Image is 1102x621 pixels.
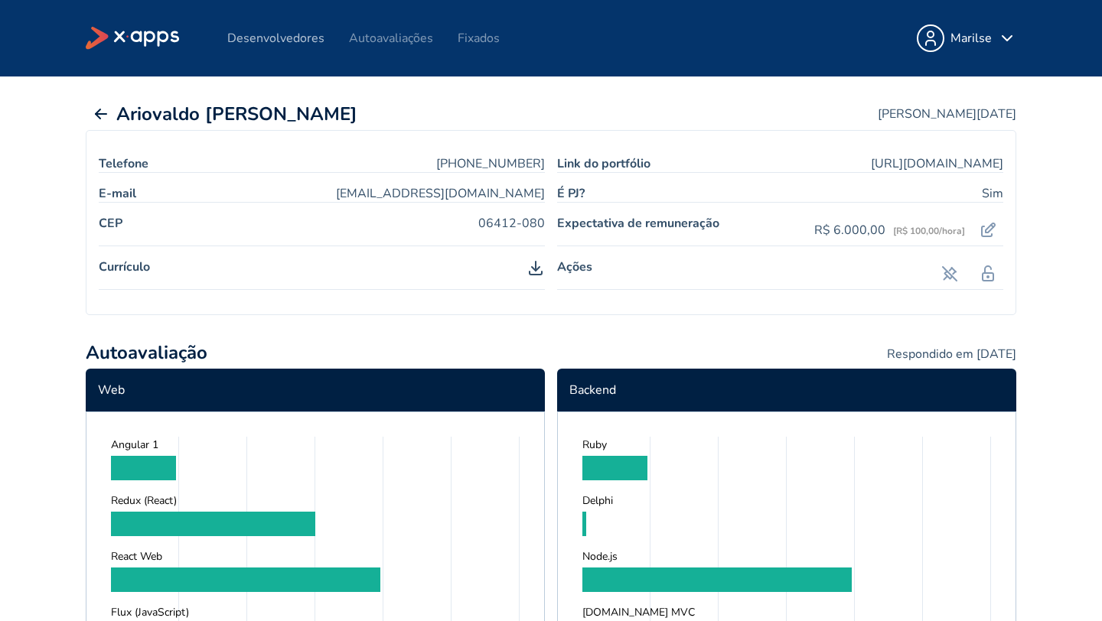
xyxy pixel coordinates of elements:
div: R$ 6.000,00 [814,222,965,239]
span: Respondido em [DATE] [887,346,1016,363]
div: Delphi [582,493,991,509]
span: E-mail [99,185,136,202]
div: React Web [111,548,520,564]
a: Fixados [458,30,500,47]
button: Ariovaldo [PERSON_NAME] [86,101,357,127]
button: Fixar dev no mercado [934,258,965,289]
span: Web [86,369,545,411]
div: Angular 1 [111,437,520,453]
div: Redux (React) [111,493,520,509]
button: Desabilitar dev no mercado [973,258,1003,289]
span: Ações [557,258,592,289]
span: Telefone [99,155,148,172]
span: Autoavaliação [86,340,207,366]
span: Backend [557,369,1016,411]
a: [EMAIL_ADDRESS][DOMAIN_NAME] [336,185,545,202]
span: Currículo [99,258,150,289]
button: Alterar salário do desenvolvedor [973,215,1003,245]
span: É PJ? [557,185,585,202]
div: Node.js [582,548,991,564]
div: [DOMAIN_NAME] MVC [582,604,991,620]
span: [PERSON_NAME] [DATE] [878,106,1016,122]
span: [PHONE_NUMBER] [436,155,545,172]
a: [URL][DOMAIN_NAME] [871,155,1003,172]
div: Marilse [950,29,992,47]
div: Ruby [582,437,991,453]
span: Link do portfólio [557,155,650,172]
span: CEP [99,215,122,245]
span: 06412-080 [478,215,545,245]
a: Desenvolvedores [227,30,324,47]
div: Flux (JavaScript) [111,604,520,620]
span: Sim [982,185,1003,202]
a: Autoavaliações [349,30,433,47]
span: Expectativa de remuneração [557,215,719,245]
span: [ R$ 100,00 /hora] [893,225,965,237]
